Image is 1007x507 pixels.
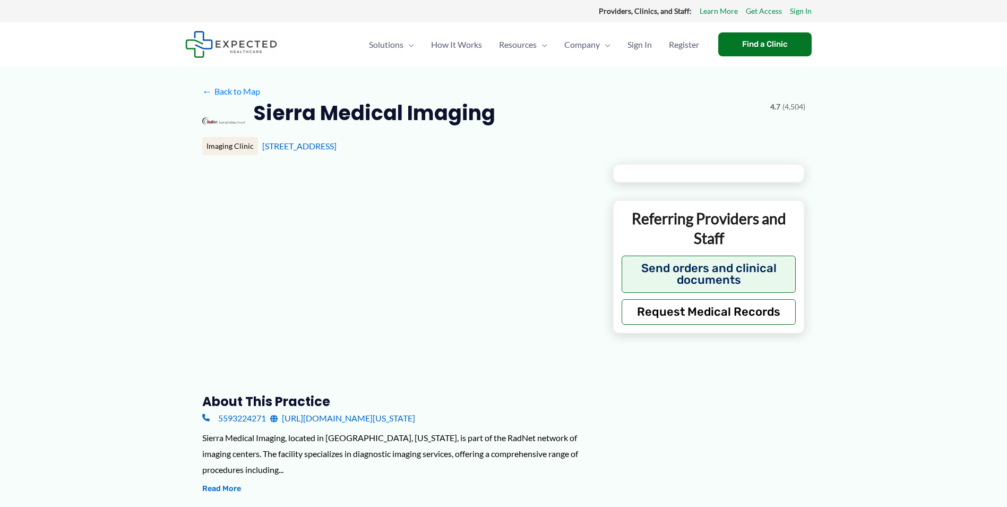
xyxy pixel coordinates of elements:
[790,4,812,18] a: Sign In
[253,100,495,126] h2: Sierra Medical Imaging
[403,26,414,63] span: Menu Toggle
[202,410,266,426] a: 5593224271
[700,4,738,18] a: Learn More
[619,26,660,63] a: Sign In
[600,26,610,63] span: Menu Toggle
[423,26,490,63] a: How It Works
[431,26,482,63] span: How It Works
[270,410,415,426] a: [URL][DOMAIN_NAME][US_STATE]
[537,26,547,63] span: Menu Toggle
[627,26,652,63] span: Sign In
[622,209,796,248] p: Referring Providers and Staff
[202,83,260,99] a: ←Back to Map
[499,26,537,63] span: Resources
[782,100,805,114] span: (4,504)
[660,26,708,63] a: Register
[622,256,796,293] button: Send orders and clinical documents
[556,26,619,63] a: CompanyMenu Toggle
[202,483,241,495] button: Read More
[622,299,796,325] button: Request Medical Records
[202,393,596,410] h3: About this practice
[490,26,556,63] a: ResourcesMenu Toggle
[262,141,337,151] a: [STREET_ADDRESS]
[202,86,212,96] span: ←
[770,100,780,114] span: 4.7
[202,137,258,155] div: Imaging Clinic
[369,26,403,63] span: Solutions
[360,26,423,63] a: SolutionsMenu Toggle
[599,6,692,15] strong: Providers, Clinics, and Staff:
[202,430,596,477] div: Sierra Medical Imaging, located in [GEOGRAPHIC_DATA], [US_STATE], is part of the RadNet network o...
[718,32,812,56] a: Find a Clinic
[746,4,782,18] a: Get Access
[669,26,699,63] span: Register
[564,26,600,63] span: Company
[185,31,277,58] img: Expected Healthcare Logo - side, dark font, small
[360,26,708,63] nav: Primary Site Navigation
